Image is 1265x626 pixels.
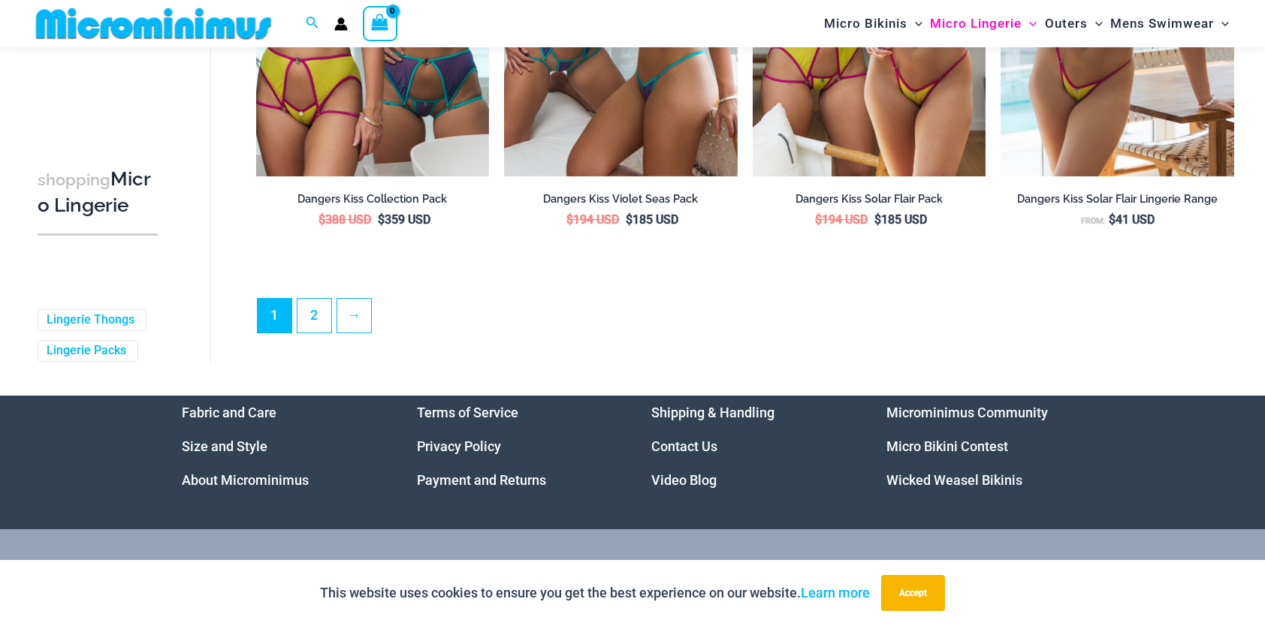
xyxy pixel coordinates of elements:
a: Contact Us [651,438,717,454]
a: Dangers Kiss Solar Flair Lingerie Range [1001,192,1234,212]
nav: Menu [417,396,614,497]
span: $ [626,212,632,227]
bdi: 185 USD [626,212,678,227]
nav: Menu [182,396,379,497]
bdi: 41 USD [1109,212,1155,227]
bdi: 194 USD [566,212,619,227]
a: Account icon link [334,17,348,31]
a: Video Blog [651,472,717,488]
span: Menu Toggle [1022,5,1037,43]
span: Outers [1045,5,1088,43]
a: Dangers Kiss Solar Flair Pack [753,192,986,212]
span: $ [566,212,573,227]
span: $ [378,212,385,227]
aside: Footer Widget 2 [417,396,614,497]
a: Lingerie Thongs [47,313,134,329]
bdi: 185 USD [874,212,927,227]
nav: Menu [886,396,1084,497]
a: Dangers Kiss Violet Seas Pack [504,192,738,212]
a: → [337,299,371,333]
bdi: 388 USD [319,212,371,227]
a: Shipping & Handling [651,405,774,420]
a: About Microminimus [182,472,309,488]
span: Page 1 [258,299,291,333]
h2: Dangers Kiss Solar Flair Pack [753,192,986,206]
span: Micro Bikinis [824,5,907,43]
bdi: 359 USD [378,212,430,227]
nav: Menu [651,396,849,497]
h3: Micro Lingerie [38,167,158,219]
span: shopping [38,171,110,190]
span: $ [1109,212,1116,227]
span: $ [874,212,881,227]
span: Mens Swimwear [1110,5,1214,43]
span: From: [1081,216,1105,226]
span: Menu Toggle [907,5,922,43]
a: Learn more [801,585,870,600]
a: Micro LingerieMenu ToggleMenu Toggle [926,5,1040,43]
span: Menu Toggle [1088,5,1103,43]
span: $ [319,212,325,227]
img: MM SHOP LOGO FLAT [30,7,277,41]
h2: Dangers Kiss Collection Pack [256,192,490,206]
a: Dangers Kiss Collection Pack [256,192,490,212]
a: Micro Bikini Contest [886,438,1008,454]
bdi: 194 USD [815,212,868,227]
button: Accept [881,575,945,611]
a: View Shopping Cart, empty [363,6,397,41]
aside: Footer Widget 4 [886,396,1084,497]
aside: Footer Widget 3 [651,396,849,497]
nav: Site Navigation [818,2,1235,45]
a: Mens SwimwearMenu ToggleMenu Toggle [1106,5,1233,43]
aside: Footer Widget 1 [182,396,379,497]
nav: Product Pagination [256,298,1234,342]
a: Wicked Weasel Bikinis [886,472,1022,488]
a: Micro BikinisMenu ToggleMenu Toggle [820,5,926,43]
h2: Dangers Kiss Solar Flair Lingerie Range [1001,192,1234,206]
p: This website uses cookies to ensure you get the best experience on our website. [320,582,870,604]
a: OutersMenu ToggleMenu Toggle [1041,5,1106,43]
a: Privacy Policy [417,438,501,454]
a: Terms of Service [417,405,518,420]
span: Menu Toggle [1214,5,1229,43]
span: $ [815,212,822,227]
span: Micro Lingerie [930,5,1022,43]
a: Lingerie Packs [47,344,126,360]
h2: Dangers Kiss Violet Seas Pack [504,192,738,206]
a: Microminimus Community [886,405,1048,420]
a: Search icon link [306,14,319,33]
a: Size and Style [182,438,267,454]
a: Payment and Returns [417,472,546,488]
a: Fabric and Care [182,405,276,420]
a: Page 2 [297,299,331,333]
